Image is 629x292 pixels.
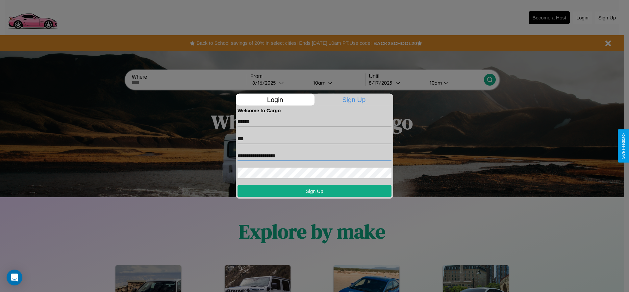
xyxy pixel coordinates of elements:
[621,133,626,159] div: Give Feedback
[315,93,393,105] p: Sign Up
[238,185,391,197] button: Sign Up
[7,270,22,285] div: Open Intercom Messenger
[236,93,314,105] p: Login
[238,107,391,113] h4: Welcome to Cargo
